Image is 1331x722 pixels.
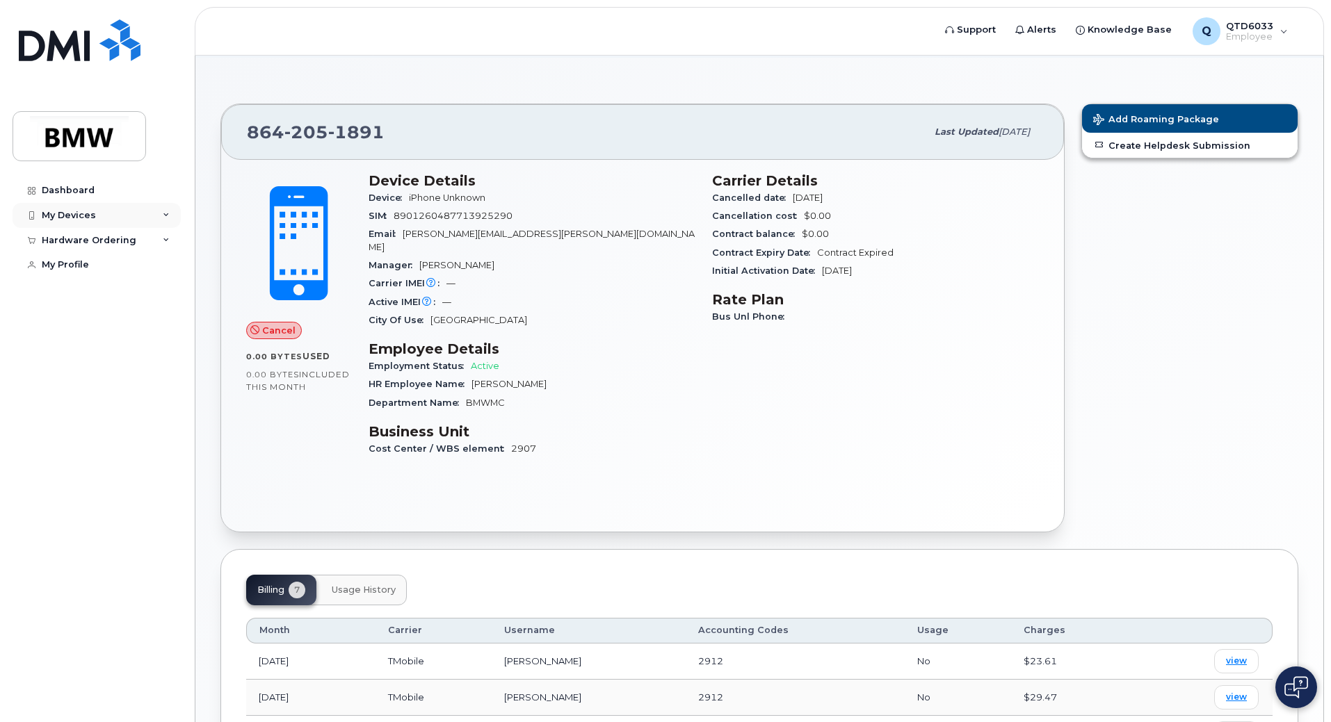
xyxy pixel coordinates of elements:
[712,211,804,221] span: Cancellation cost
[376,643,492,680] td: TMobile
[246,370,299,379] span: 0.00 Bytes
[905,643,1012,680] td: No
[817,247,894,258] span: Contract Expired
[369,229,695,252] span: [PERSON_NAME][EMAIL_ADDRESS][PERSON_NAME][DOMAIN_NAME]
[471,379,547,389] span: [PERSON_NAME]
[492,680,686,716] td: [PERSON_NAME]
[1024,691,1125,704] div: $29.47
[284,122,328,142] span: 205
[712,265,822,276] span: Initial Activation Date
[712,192,793,203] span: Cancelled date
[1024,655,1125,668] div: $23.61
[905,680,1012,716] td: No
[246,618,376,643] th: Month
[1226,31,1273,42] span: Employee
[686,618,905,643] th: Accounting Codes
[446,278,455,288] span: —
[369,260,419,270] span: Manager
[430,315,527,325] span: [GEOGRAPHIC_DATA]
[246,643,376,680] td: [DATE]
[712,247,817,258] span: Contract Expiry Date
[1214,685,1259,709] a: view
[1214,649,1259,673] a: view
[802,229,829,239] span: $0.00
[246,369,350,392] span: included this month
[369,361,471,371] span: Employment Status
[712,229,802,239] span: Contract balance
[419,260,494,270] span: [PERSON_NAME]
[1226,691,1247,703] span: view
[332,584,396,596] span: Usage History
[1082,104,1298,133] button: Add Roaming Package
[1066,16,1181,44] a: Knowledge Base
[1006,16,1066,44] a: Alerts
[935,16,1006,44] a: Support
[698,655,723,666] span: 2912
[511,443,536,454] span: 2907
[369,172,695,189] h3: Device Details
[369,315,430,325] span: City Of Use
[1093,114,1219,127] span: Add Roaming Package
[471,361,499,371] span: Active
[394,211,513,221] span: 8901260487713925290
[712,172,1039,189] h3: Carrier Details
[804,211,831,221] span: $0.00
[822,265,852,276] span: [DATE]
[369,192,409,203] span: Device
[1011,618,1138,643] th: Charges
[369,443,511,454] span: Cost Center / WBS element
[1284,676,1308,698] img: Open chat
[369,379,471,389] span: HR Employee Name
[247,122,385,142] span: 864
[409,192,485,203] span: iPhone Unknown
[369,278,446,288] span: Carrier IMEI
[369,229,403,239] span: Email
[246,352,302,361] span: 0.00 Bytes
[302,351,330,361] span: used
[1226,655,1247,667] span: view
[793,192,823,203] span: [DATE]
[262,324,296,337] span: Cancel
[376,680,492,716] td: TMobile
[1027,23,1056,37] span: Alerts
[328,122,385,142] span: 1891
[957,23,996,37] span: Support
[1088,23,1172,37] span: Knowledge Base
[1202,23,1211,40] span: Q
[935,126,999,137] span: Last updated
[492,643,686,680] td: [PERSON_NAME]
[369,341,695,357] h3: Employee Details
[905,618,1012,643] th: Usage
[1082,133,1298,158] a: Create Helpdesk Submission
[712,311,791,322] span: Bus Unl Phone
[698,691,723,703] span: 2912
[369,397,466,408] span: Department Name
[1226,20,1273,31] span: QTD6033
[369,297,442,307] span: Active IMEI
[466,397,505,408] span: BMWMC
[712,291,1039,308] h3: Rate Plan
[376,618,492,643] th: Carrier
[999,126,1030,137] span: [DATE]
[442,297,451,307] span: —
[1183,17,1298,45] div: QTD6033
[246,680,376,716] td: [DATE]
[369,423,695,440] h3: Business Unit
[492,618,686,643] th: Username
[369,211,394,221] span: SIM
